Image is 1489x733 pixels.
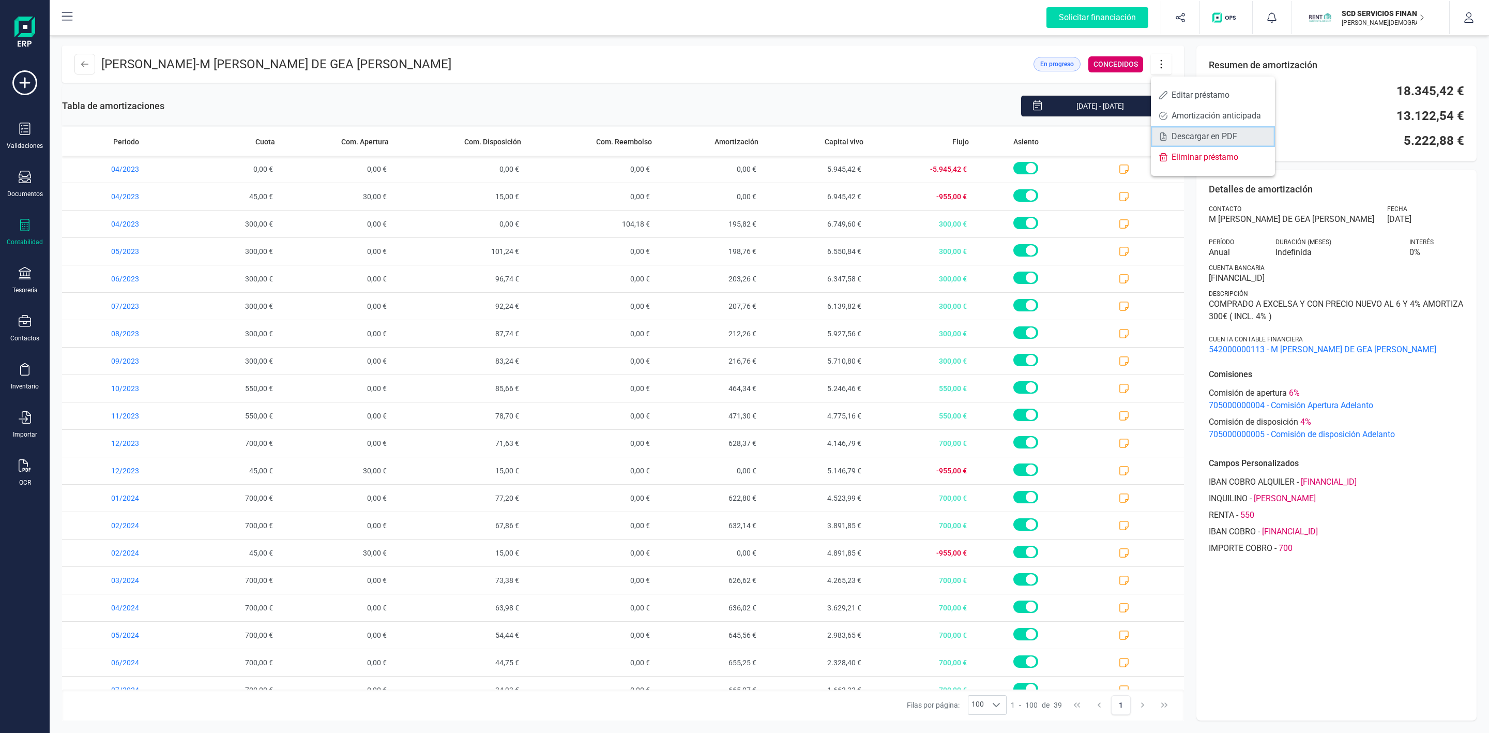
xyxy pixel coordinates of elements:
span: 34,93 € [393,677,526,704]
span: Comisión de apertura [1209,387,1287,399]
span: 471,30 € [656,402,763,429]
span: 03/2024 [62,567,174,594]
span: 195,82 € [656,211,763,237]
span: 0,00 € [525,567,656,594]
span: 6 % [1289,387,1300,399]
span: 0 % [1409,246,1464,259]
span: 4.891,85 € [763,540,868,566]
span: 78,70 € [393,402,526,429]
span: 700,00 € [174,594,279,621]
span: 700,00 € [174,430,279,457]
span: 63,98 € [393,594,526,621]
span: Período [1209,238,1234,246]
span: COMPRADO A EXCELSA Y CON PRECIO NUEVO AL 6 Y 4% AMORTIZA 300€ ( INCL. 4% ) [1209,298,1464,323]
span: 203,26 € [656,265,763,292]
span: [PERSON_NAME] [1254,492,1316,505]
span: 5.945,42 € [763,156,868,183]
span: Editar préstamo [1172,91,1267,99]
div: Inventario [11,382,39,391]
span: 11/2023 [62,402,174,429]
span: Com. Disposición [464,137,521,147]
div: Contabilidad [7,238,43,246]
span: -955,00 € [868,183,973,210]
span: 54,44 € [393,622,526,649]
div: - [1209,492,1464,505]
span: 550 [1240,509,1254,521]
span: 45,00 € [174,183,279,210]
span: 04/2023 [62,211,174,237]
span: 0,00 € [525,402,656,429]
span: 212,26 € [656,320,763,347]
span: 45,00 € [174,540,279,566]
span: En progreso [1040,59,1074,69]
span: 300,00 € [868,265,973,292]
span: 300,00 € [868,211,973,237]
span: 4.265,23 € [763,567,868,594]
span: 700,00 € [868,567,973,594]
span: 300,00 € [174,320,279,347]
span: 700 [1279,542,1293,555]
button: Page 1 [1111,695,1131,715]
span: 300,00 € [868,348,973,375]
span: 4.775,16 € [763,402,868,429]
span: Descargar en PDF [1172,132,1267,141]
span: 1 [1011,700,1015,710]
span: 207,76 € [656,293,763,320]
button: Last Page [1155,695,1175,715]
div: Filas por página: [907,695,1007,715]
span: 73,38 € [393,567,526,594]
span: 0,00 € [656,156,763,183]
span: 0,00 € [393,156,526,183]
span: 07/2024 [62,677,174,704]
span: 0,00 € [525,293,656,320]
img: Logo Finanedi [14,17,35,50]
span: 6.139,82 € [763,293,868,320]
span: 01/2024 [62,485,174,512]
span: Comisión de disposición [1209,416,1298,428]
span: 2.983,65 € [763,622,868,649]
span: Asiento [1013,137,1039,147]
span: 0,00 € [279,293,393,320]
span: 77,20 € [393,485,526,512]
span: 700,00 € [174,567,279,594]
span: 0,00 € [279,375,393,402]
span: 550,00 € [868,375,973,402]
span: M [PERSON_NAME] DE GEA [PERSON_NAME] [200,57,451,71]
span: 705000000004 - Comisión Apertura Adelanto [1209,399,1464,412]
span: 5.927,56 € [763,320,868,347]
span: 104,18 € [525,211,656,237]
span: 96,74 € [393,265,526,292]
span: 700,00 € [868,622,973,649]
div: Solicitar financiación [1046,7,1148,28]
span: 0,00 € [525,622,656,649]
span: 100 [968,696,987,714]
span: 300,00 € [174,293,279,320]
span: 4 % [1300,416,1311,428]
span: 15,00 € [393,183,526,210]
span: Indefinida [1275,246,1397,259]
span: Com. Apertura [341,137,389,147]
span: 700,00 € [868,512,973,539]
span: Amortización [715,137,758,147]
span: 08/2023 [62,320,174,347]
span: 0,00 € [525,320,656,347]
button: Next Page [1133,695,1152,715]
span: de [1042,700,1050,710]
span: 83,24 € [393,348,526,375]
button: Logo de OPS [1206,1,1246,34]
div: - [1209,509,1464,521]
span: Fecha [1387,205,1407,213]
span: IMPORTE COBRO [1209,542,1272,555]
span: 04/2023 [62,183,174,210]
span: Cuenta bancaria [1209,264,1265,272]
span: 09/2023 [62,348,174,375]
span: 3.891,85 € [763,512,868,539]
span: 0,00 € [279,622,393,649]
span: 100 [1025,700,1038,710]
span: 30,00 € [279,183,393,210]
span: 39 [1054,700,1062,710]
span: [DATE] [1387,213,1411,226]
p: Campos Personalizados [1209,457,1464,470]
span: Flujo [952,137,969,147]
span: 550,00 € [174,402,279,429]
